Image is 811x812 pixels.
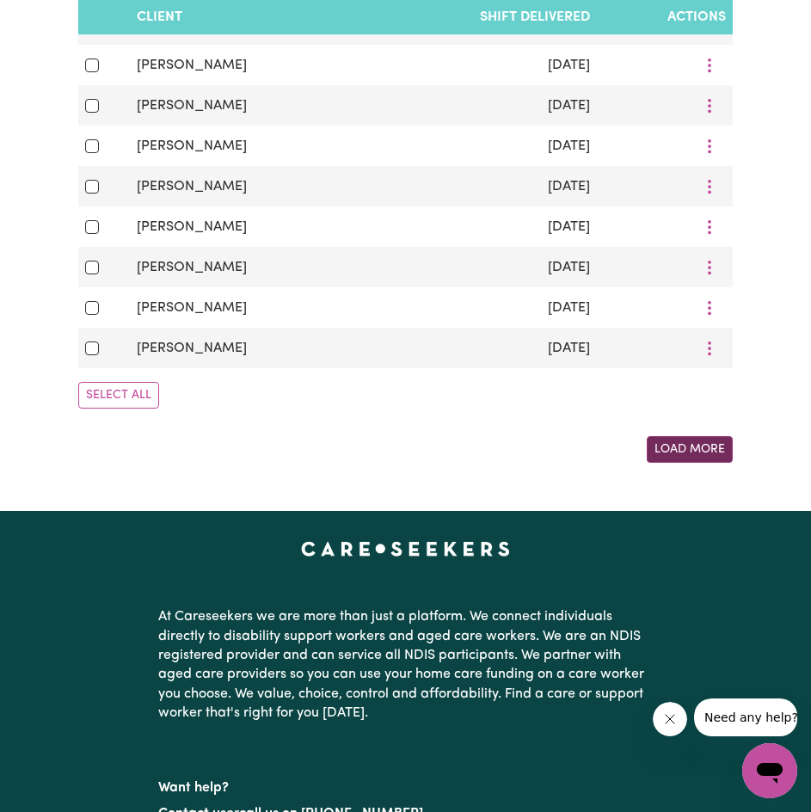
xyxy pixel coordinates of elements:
[647,436,733,463] button: Load More
[693,173,726,200] button: More options
[158,600,654,729] p: At Careseekers we are more than just a platform. We connect individuals directly to disability su...
[363,247,597,287] td: [DATE]
[363,85,597,126] td: [DATE]
[363,287,597,328] td: [DATE]
[137,220,247,234] span: [PERSON_NAME]
[363,45,597,85] td: [DATE]
[363,166,597,206] td: [DATE]
[137,261,247,274] span: [PERSON_NAME]
[693,213,726,240] button: More options
[693,254,726,280] button: More options
[693,92,726,119] button: More options
[10,12,104,26] span: Need any help?
[158,772,654,797] p: Want help?
[693,52,726,78] button: More options
[137,341,247,355] span: [PERSON_NAME]
[363,126,597,166] td: [DATE]
[137,58,247,72] span: [PERSON_NAME]
[137,10,182,24] span: Client
[301,542,510,556] a: Careseekers home page
[137,139,247,153] span: [PERSON_NAME]
[78,382,159,409] button: Select All
[694,698,797,736] iframe: Message from company
[137,99,247,113] span: [PERSON_NAME]
[363,206,597,247] td: [DATE]
[693,335,726,361] button: More options
[742,743,797,798] iframe: Button to launch messaging window
[693,294,726,321] button: More options
[137,301,247,315] span: [PERSON_NAME]
[137,180,247,194] span: [PERSON_NAME]
[693,132,726,159] button: More options
[653,702,687,736] iframe: Close message
[363,328,597,368] td: [DATE]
